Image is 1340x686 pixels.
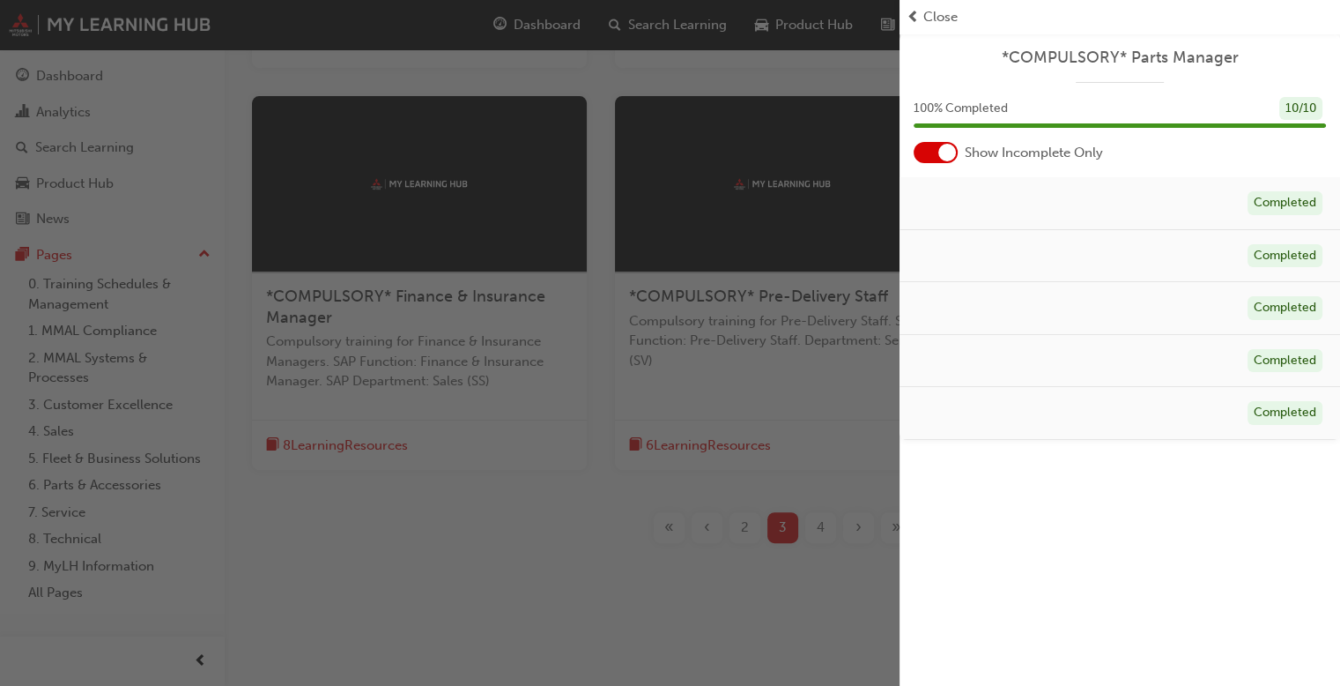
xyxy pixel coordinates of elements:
div: Completed [1247,349,1322,373]
span: 100 % Completed [914,99,1008,119]
div: Completed [1247,296,1322,320]
div: 10 / 10 [1279,97,1322,121]
div: Completed [1247,401,1322,425]
span: Show Incomplete Only [965,143,1103,163]
a: *COMPULSORY* Parts Manager [914,48,1326,68]
button: prev-iconClose [907,7,1333,27]
div: Completed [1247,191,1322,215]
div: Completed [1247,244,1322,268]
span: Close [923,7,958,27]
span: prev-icon [907,7,920,27]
